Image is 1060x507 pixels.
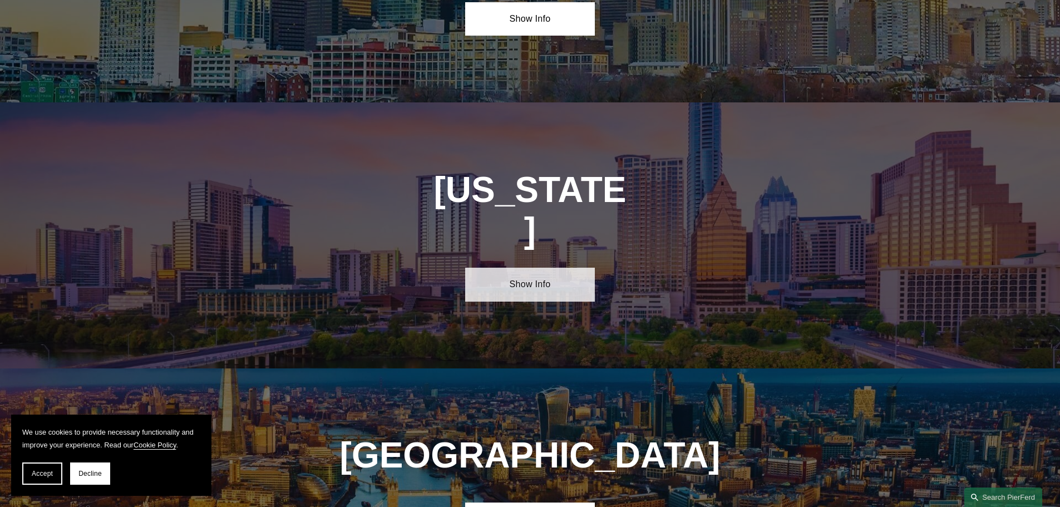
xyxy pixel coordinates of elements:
[22,462,62,485] button: Accept
[465,268,595,301] a: Show Info
[22,426,200,451] p: We use cookies to provide necessary functionality and improve your experience. Read our .
[11,415,211,496] section: Cookie banner
[964,488,1042,507] a: Search this site
[78,470,102,478] span: Decline
[433,170,628,251] h1: [US_STATE]
[134,441,176,449] a: Cookie Policy
[32,470,53,478] span: Accept
[336,435,725,476] h1: [GEOGRAPHIC_DATA]
[70,462,110,485] button: Decline
[465,2,595,36] a: Show Info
